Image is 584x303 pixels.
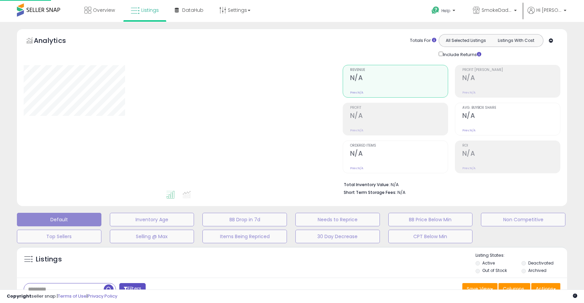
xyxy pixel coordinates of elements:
[202,213,287,226] button: BB Drop in 7d
[110,213,194,226] button: Inventory Age
[482,7,512,14] span: SmokeDaddy LLC
[7,293,31,299] strong: Copyright
[441,36,491,45] button: All Selected Listings
[462,106,560,110] span: Avg. Buybox Share
[17,213,101,226] button: Default
[462,74,560,83] h2: N/A
[434,50,489,58] div: Include Returns
[344,190,396,195] b: Short Term Storage Fees:
[350,144,448,148] span: Ordered Items
[462,166,476,170] small: Prev: N/A
[350,150,448,159] h2: N/A
[141,7,159,14] span: Listings
[426,1,462,22] a: Help
[344,182,390,187] b: Total Inventory Value:
[182,7,203,14] span: DataHub
[350,112,448,121] h2: N/A
[441,8,451,14] span: Help
[93,7,115,14] span: Overview
[431,6,440,15] i: Get Help
[388,230,473,243] button: CPT Below Min
[350,74,448,83] h2: N/A
[462,144,560,148] span: ROI
[17,230,101,243] button: Top Sellers
[350,106,448,110] span: Profit
[462,91,476,95] small: Prev: N/A
[536,7,562,14] span: Hi [PERSON_NAME]
[202,230,287,243] button: Items Being Repriced
[388,213,473,226] button: BB Price Below Min
[350,68,448,72] span: Revenue
[462,128,476,132] small: Prev: N/A
[295,213,380,226] button: Needs to Reprice
[410,37,436,44] div: Totals For
[491,36,541,45] button: Listings With Cost
[34,36,79,47] h5: Analytics
[350,91,363,95] small: Prev: N/A
[528,7,566,22] a: Hi [PERSON_NAME]
[462,112,560,121] h2: N/A
[462,68,560,72] span: Profit [PERSON_NAME]
[350,128,363,132] small: Prev: N/A
[397,189,406,196] span: N/A
[110,230,194,243] button: Selling @ Max
[7,293,117,300] div: seller snap | |
[295,230,380,243] button: 30 Day Decrease
[462,150,560,159] h2: N/A
[481,213,565,226] button: Non Competitive
[344,180,555,188] li: N/A
[350,166,363,170] small: Prev: N/A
